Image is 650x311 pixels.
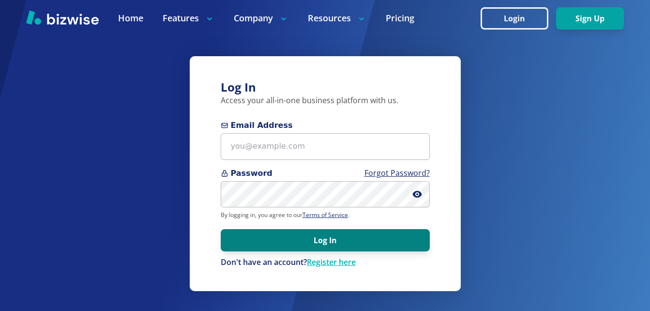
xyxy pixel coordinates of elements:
button: Login [481,7,548,30]
a: Register here [307,257,356,267]
a: Pricing [386,12,414,24]
p: Don't have an account? [221,257,430,268]
button: Log In [221,229,430,251]
span: Email Address [221,120,430,131]
div: Don't have an account?Register here [221,257,430,268]
img: Bizwise Logo [26,10,99,25]
p: Company [234,12,288,24]
p: Access your all-in-one business platform with us. [221,95,430,106]
a: Login [481,14,556,23]
p: Features [163,12,214,24]
input: you@example.com [221,133,430,160]
a: Home [118,12,143,24]
p: Resources [308,12,366,24]
a: Forgot Password? [364,168,430,178]
a: Terms of Service [302,211,348,219]
a: Sign Up [556,14,624,23]
button: Sign Up [556,7,624,30]
span: Password [221,168,430,179]
h3: Log In [221,79,430,95]
p: By logging in, you agree to our . [221,211,430,219]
